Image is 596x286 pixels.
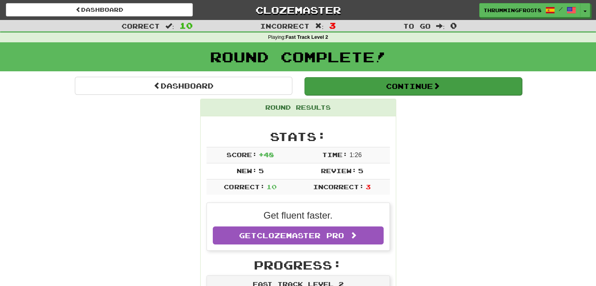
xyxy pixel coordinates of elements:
[484,7,542,14] span: ThrummingFrost8247
[366,183,371,190] span: 3
[257,231,344,240] span: Clozemaster Pro
[266,183,277,190] span: 10
[213,209,384,222] p: Get fluent faster.
[313,183,364,190] span: Incorrect:
[286,34,328,40] strong: Fast Track Level 2
[6,3,193,16] a: Dashboard
[179,21,193,30] span: 10
[224,183,264,190] span: Correct:
[201,99,396,116] div: Round Results
[403,22,431,30] span: To go
[304,77,522,95] button: Continue
[315,23,324,29] span: :
[226,151,257,158] span: Score:
[3,49,593,65] h1: Round Complete!
[207,130,390,143] h2: Stats:
[559,6,563,12] span: /
[321,167,356,174] span: Review:
[350,152,362,158] span: 1 : 26
[329,21,336,30] span: 3
[259,167,264,174] span: 5
[450,21,457,30] span: 0
[259,151,274,158] span: + 48
[436,23,445,29] span: :
[322,151,348,158] span: Time:
[358,167,363,174] span: 5
[237,167,257,174] span: New:
[213,226,384,244] a: GetClozemaster Pro
[205,3,391,17] a: Clozemaster
[207,259,390,272] h2: Progress:
[75,77,292,95] a: Dashboard
[260,22,310,30] span: Incorrect
[165,23,174,29] span: :
[479,3,580,17] a: ThrummingFrost8247 /
[121,22,160,30] span: Correct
